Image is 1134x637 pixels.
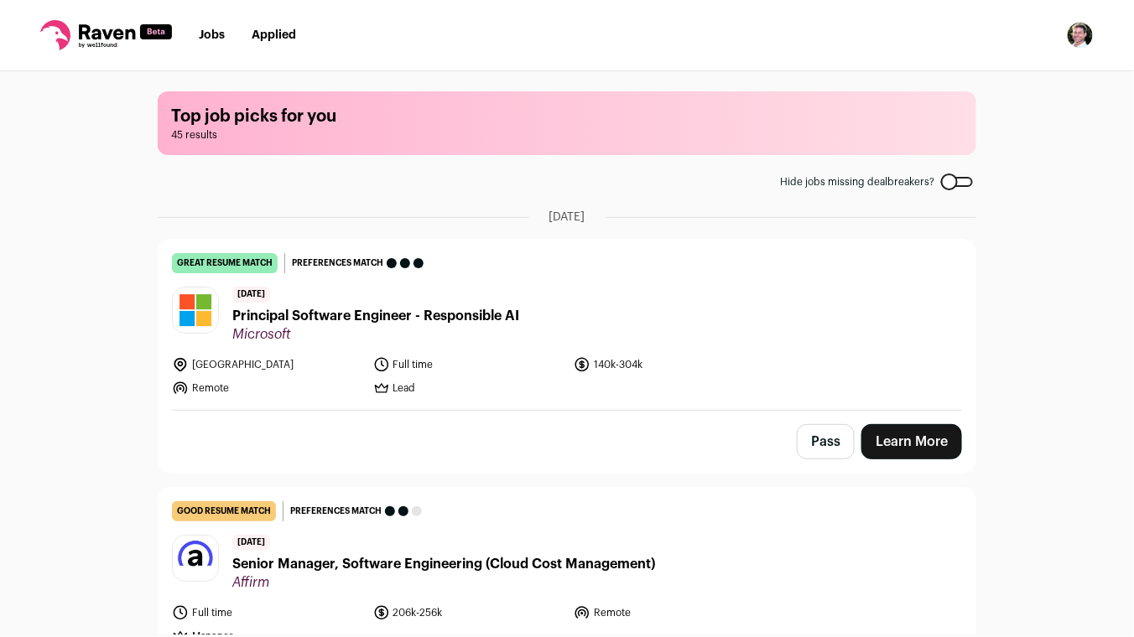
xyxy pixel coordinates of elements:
img: c786a7b10b07920eb52778d94b98952337776963b9c08eb22d98bc7b89d269e4.jpg [173,287,218,333]
span: Senior Manager, Software Engineering (Cloud Cost Management) [232,554,655,574]
a: Learn More [861,424,962,459]
span: Microsoft [232,326,519,343]
img: b8aebdd1f910e78187220eb90cc21d50074b3a99d53b240b52f0c4a299e1e609.jpg [173,536,218,581]
a: Jobs [199,29,225,41]
li: Remote [172,380,363,396]
li: Remote [574,604,765,621]
span: [DATE] [232,535,270,551]
a: Applied [252,29,296,41]
img: 14924772-medium_jpg [1067,22,1094,49]
span: Preferences match [292,255,383,272]
span: [DATE] [232,287,270,303]
button: Open dropdown [1067,22,1094,49]
span: Affirm [232,574,655,591]
li: 206k-256k [373,604,564,621]
li: 140k-304k [574,356,765,373]
span: 45 results [171,128,963,142]
span: Principal Software Engineer - Responsible AI [232,306,519,326]
li: Full time [172,604,363,621]
div: good resume match [172,501,276,521]
span: Hide jobs missing dealbreakers? [780,175,934,189]
div: great resume match [172,253,278,273]
h1: Top job picks for you [171,105,963,128]
button: Pass [797,424,855,459]
span: [DATE] [549,209,585,225]
span: Preferences match [290,503,382,520]
li: Lead [373,380,564,396]
a: great resume match Preferences match [DATE] Principal Software Engineer - Responsible AI Microsof... [159,240,975,410]
li: [GEOGRAPHIC_DATA] [172,356,363,373]
li: Full time [373,356,564,373]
